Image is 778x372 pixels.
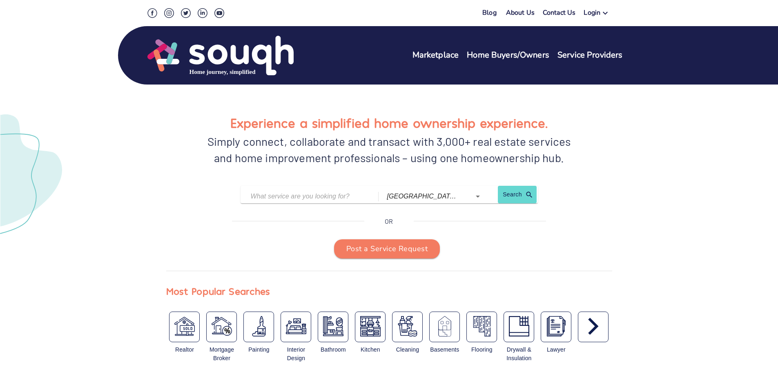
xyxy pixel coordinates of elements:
span: Post a Service Request [346,243,428,256]
div: Bathroom Remodeling [314,312,352,366]
a: Home Buyers/Owners [467,49,549,61]
button: Bathroom Remodeling [318,312,348,342]
button: Open [472,191,484,202]
img: Real Estate Broker / Agent [174,316,195,336]
div: Basements [426,312,463,366]
button: Post a Service Request [334,239,440,259]
img: Facebook Social Icon [147,8,157,18]
img: Painters & Decorators [249,316,269,336]
div: Drywall and Insulation [500,312,537,366]
button: Real Estate Broker / Agent [169,312,200,342]
a: Marketplace [412,49,459,61]
img: Drywall and Insulation [509,316,529,336]
div: Bathroom [318,345,348,354]
button: Real Estate Lawyer [541,312,571,342]
div: Lawyer [541,345,571,354]
div: Real Estate Lawyer [537,312,575,366]
button: Interior Design Services [281,312,311,342]
img: Real Estate Lawyer [546,316,566,336]
div: Flooring [463,312,500,366]
button: Flooring [466,312,497,342]
div: Cleaning Services [389,312,426,366]
div: Painters & Decorators [240,312,277,366]
p: OR [385,216,393,226]
input: Which city? [387,190,459,203]
div: Real Estate Broker / Agent [166,312,203,366]
img: Kitchen Remodeling [360,316,381,336]
button: Mortgage Broker / Agent [206,312,237,342]
a: Service Providers [557,49,623,61]
button: Cleaning Services [392,312,423,342]
div: Realtor [169,345,200,354]
img: Souqh Logo [147,35,294,76]
img: Bathroom Remodeling [323,316,343,336]
button: Basements [429,312,460,342]
img: Instagram Social Icon [164,8,174,18]
img: Basements [435,316,455,336]
img: Interior Design Services [286,316,306,336]
img: Cleaning Services [397,316,418,336]
img: Youtube Social Icon [214,8,224,18]
a: Contact Us [543,8,576,20]
h1: Experience a simplified home ownership experience. [230,112,548,133]
a: About Us [506,8,535,20]
input: What service are you looking for? [251,190,358,203]
button: Kitchen Remodeling [355,312,386,342]
div: Kitchen [355,345,386,354]
button: Drywall and Insulation [504,312,534,342]
div: Simply connect, collaborate and transact with 3,000+ real estate services and home improvement pr... [203,133,575,166]
div: Painting [243,345,274,354]
img: Twitter Social Icon [181,8,191,18]
div: Most Popular Searches [166,283,270,299]
img: LinkedIn Social Icon [198,8,207,18]
img: Mortgage Broker / Agent [212,316,232,336]
img: Flooring [472,316,492,336]
button: Painters & Decorators [243,312,274,342]
div: Kitchen Remodeling [352,312,389,366]
div: Login [584,8,600,20]
a: Blog [482,8,497,17]
div: Interior Design [281,345,311,363]
div: Mortgage Broker [206,345,237,363]
div: Cleaning [392,345,423,354]
div: Mortgage Broker / Agent [203,312,240,366]
div: Basements [429,345,460,354]
div: Drywall & Insulation [504,345,534,363]
div: Interior Design Services [277,312,314,366]
div: Flooring [466,345,497,354]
